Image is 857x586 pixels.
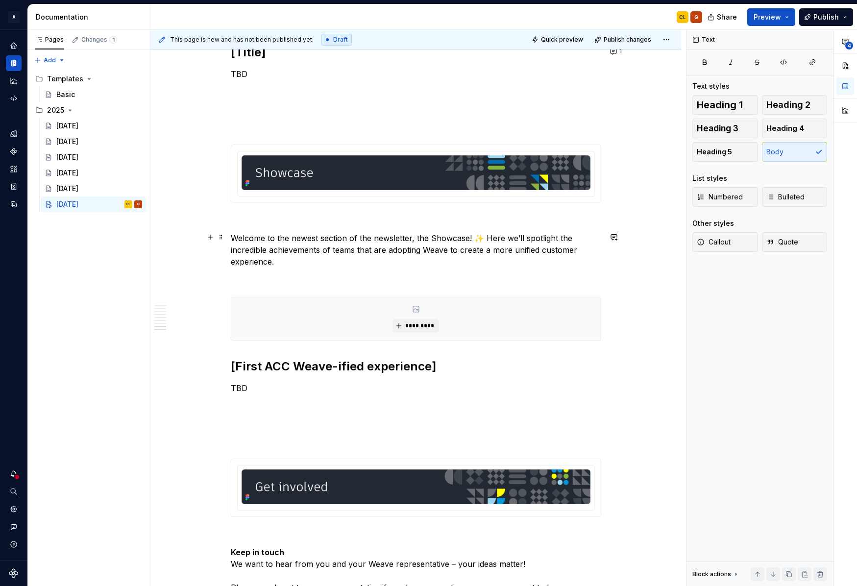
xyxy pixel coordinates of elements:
[6,179,22,195] a: Storybook stories
[703,8,743,26] button: Share
[697,123,738,133] span: Heading 3
[231,232,601,268] p: Welcome to the newest section of the newsletter, the Showcase! ✨ Here we’ll spotlight the incredi...
[231,359,601,374] h2: [First ACC Weave-ified experience]
[692,81,730,91] div: Text styles
[6,144,22,159] a: Components
[31,53,68,67] button: Add
[692,95,758,115] button: Heading 1
[762,119,828,138] button: Heading 4
[8,11,20,23] div: A
[56,184,78,194] div: [DATE]
[31,102,146,118] div: 2025
[31,71,146,212] div: Page tree
[35,36,64,44] div: Pages
[333,36,348,44] span: Draft
[41,165,146,181] a: [DATE]
[41,118,146,134] a: [DATE]
[231,68,601,80] p: TBD
[604,36,651,44] span: Publish changes
[6,73,22,89] a: Analytics
[692,187,758,207] button: Numbered
[6,519,22,535] button: Contact support
[619,48,622,55] span: 1
[81,36,117,44] div: Changes
[6,196,22,212] a: Data sources
[692,570,731,578] div: Block actions
[766,237,798,247] span: Quote
[41,87,146,102] a: Basic
[6,501,22,517] a: Settings
[766,123,804,133] span: Heading 4
[6,466,22,482] button: Notifications
[607,45,626,58] button: 1
[6,55,22,71] a: Documentation
[679,13,686,21] div: CL
[56,152,78,162] div: [DATE]
[762,95,828,115] button: Heading 2
[6,161,22,177] a: Assets
[56,121,78,131] div: [DATE]
[126,199,130,209] div: CL
[170,36,314,44] span: This page is new and has not been published yet.
[541,36,583,44] span: Quick preview
[47,74,83,84] div: Templates
[6,126,22,142] a: Design tokens
[56,137,78,146] div: [DATE]
[697,192,743,202] span: Numbered
[692,173,727,183] div: List styles
[56,90,75,99] div: Basic
[692,232,758,252] button: Callout
[692,119,758,138] button: Heading 3
[529,33,588,47] button: Quick preview
[31,71,146,87] div: Templates
[41,134,146,149] a: [DATE]
[6,38,22,53] a: Home
[845,42,853,49] span: 4
[231,45,601,60] h2: [Title]
[44,56,56,64] span: Add
[766,100,810,110] span: Heading 2
[36,12,146,22] div: Documentation
[6,91,22,106] a: Code automation
[591,33,656,47] button: Publish changes
[762,187,828,207] button: Bulleted
[56,168,78,178] div: [DATE]
[6,484,22,499] button: Search ⌘K
[762,232,828,252] button: Quote
[697,100,743,110] span: Heading 1
[56,199,78,209] div: [DATE]
[692,219,734,228] div: Other styles
[747,8,795,26] button: Preview
[813,12,839,22] span: Publish
[9,568,19,578] svg: Supernova Logo
[697,237,731,247] span: Callout
[41,181,146,196] a: [DATE]
[697,147,732,157] span: Heading 5
[47,105,64,115] div: 2025
[799,8,853,26] button: Publish
[41,196,146,212] a: [DATE]CLG
[41,149,146,165] a: [DATE]
[231,382,601,394] p: TBD
[109,36,117,44] span: 1
[694,13,698,21] div: G
[766,192,805,202] span: Bulleted
[2,6,25,27] button: A
[692,142,758,162] button: Heading 5
[231,547,284,557] strong: Keep in touch
[137,199,140,209] div: G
